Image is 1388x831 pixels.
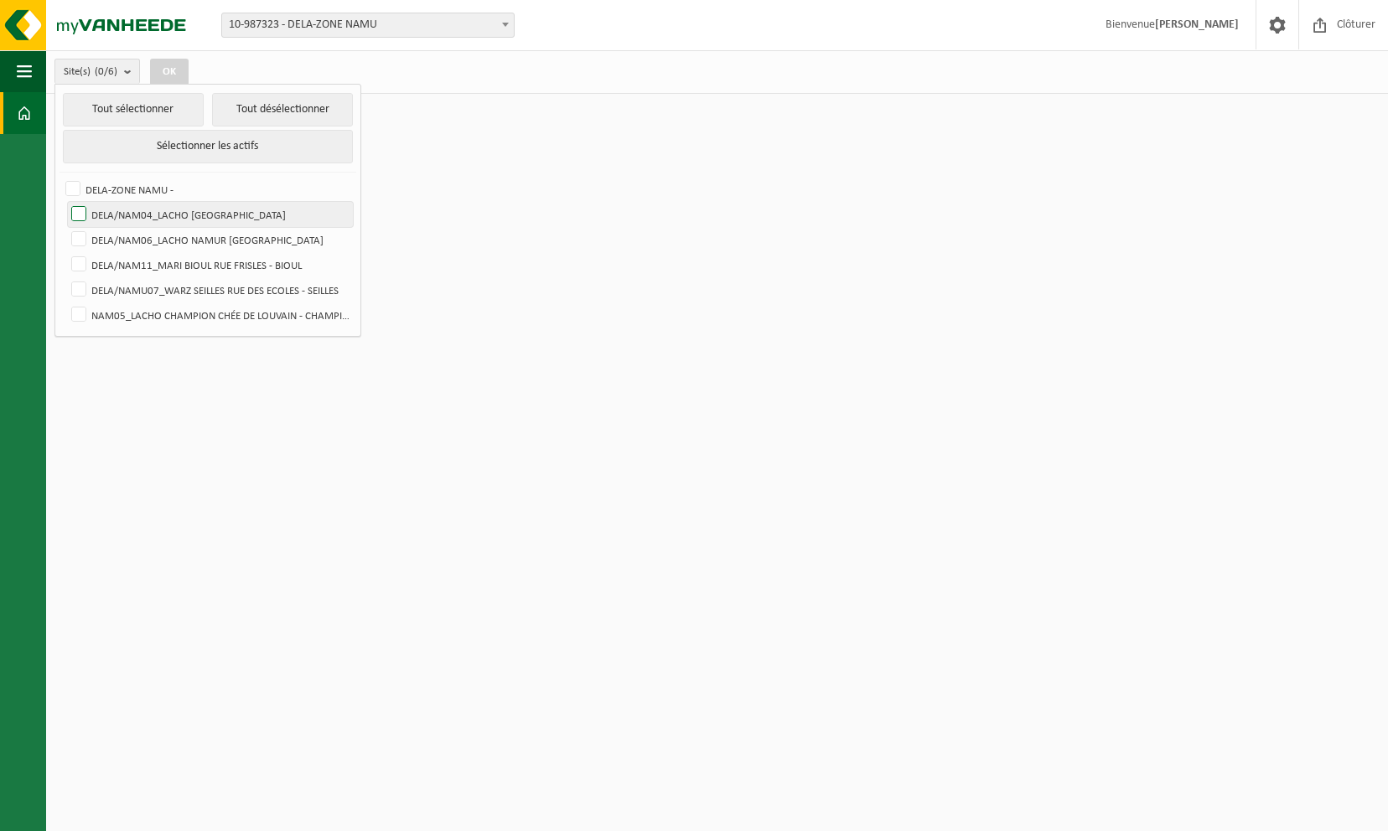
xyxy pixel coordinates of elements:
label: DELA/NAM11_MARI BIOUL RUE FRISLES - BIOUL [68,252,353,277]
label: DELA/NAMU07_WARZ SEILLES RUE DES ECOLES - SEILLES [68,277,353,302]
label: DELA/NAM06_LACHO NAMUR [GEOGRAPHIC_DATA] [68,227,353,252]
label: DELA-ZONE NAMU - [62,177,353,202]
span: 10-987323 - DELA-ZONE NAMU [222,13,514,37]
label: DELA/NAM04_LACHO [GEOGRAPHIC_DATA] [68,202,353,227]
button: Sélectionner les actifs [63,130,354,163]
span: Site(s) [64,59,117,85]
label: NAM05_LACHO CHAMPION CHÉE DE LOUVAIN - CHAMPION [68,302,353,328]
strong: [PERSON_NAME] [1155,18,1239,31]
button: Tout désélectionner [212,93,353,126]
button: Site(s)(0/6) [54,59,140,84]
button: Tout sélectionner [63,93,204,126]
span: 10-987323 - DELA-ZONE NAMU [221,13,515,38]
count: (0/6) [95,66,117,77]
button: OK [150,59,189,85]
